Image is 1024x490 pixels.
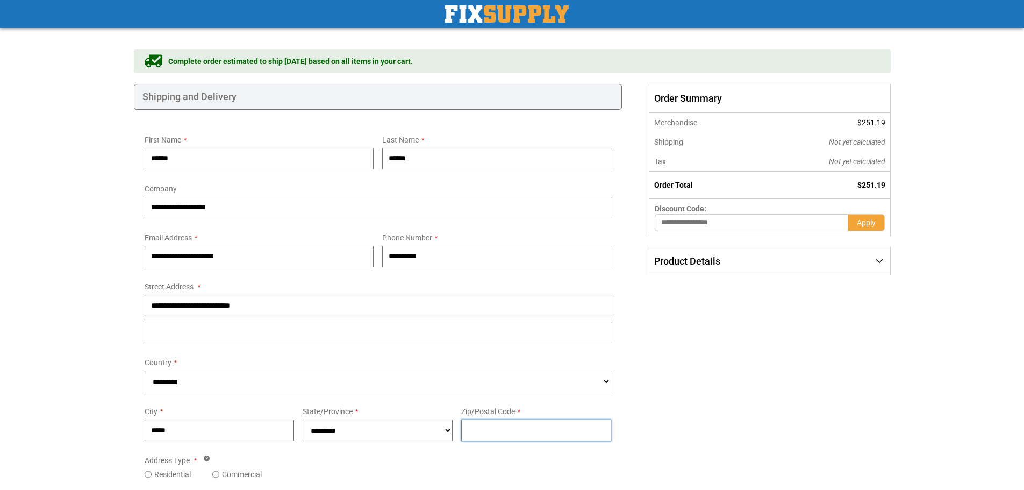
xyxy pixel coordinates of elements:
label: Commercial [222,469,262,480]
span: Apply [857,218,876,227]
span: Discount Code: [655,204,706,213]
th: Merchandise [649,113,756,132]
a: store logo [445,5,569,23]
button: Apply [848,214,885,231]
th: Tax [649,152,756,172]
span: $251.19 [857,118,885,127]
span: Not yet calculated [829,138,885,146]
span: Product Details [654,255,720,267]
label: Residential [154,469,191,480]
strong: Order Total [654,181,693,189]
span: First Name [145,136,181,144]
span: Address Type [145,456,190,465]
img: Fix Industrial Supply [445,5,569,23]
span: Not yet calculated [829,157,885,166]
span: City [145,407,157,416]
span: Email Address [145,233,192,242]
span: State/Province [303,407,353,416]
span: Zip/Postal Code [461,407,515,416]
span: $251.19 [857,181,885,189]
div: Shipping and Delivery [134,84,622,110]
span: Complete order estimated to ship [DATE] based on all items in your cart. [168,56,413,67]
span: Country [145,358,171,367]
span: Phone Number [382,233,432,242]
span: Shipping [654,138,683,146]
span: Last Name [382,136,419,144]
span: Street Address [145,282,194,291]
span: Order Summary [649,84,890,113]
span: Company [145,184,177,193]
